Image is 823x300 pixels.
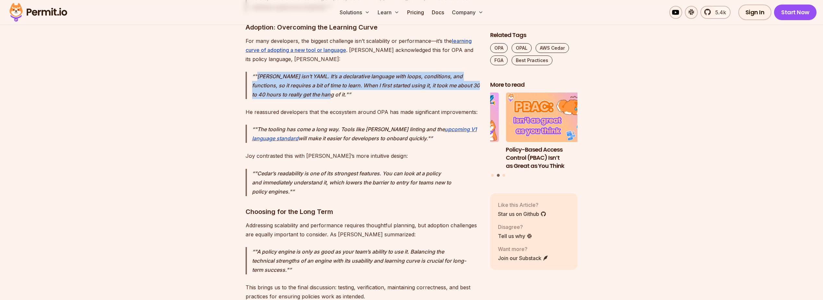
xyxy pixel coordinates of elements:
p: "A policy engine is only as good as your team’s ability to use it. Balancing the technical streng... [252,247,480,274]
a: Docs [429,6,447,19]
a: Policy-Based Access Control (PBAC) Isn’t as Great as You ThinkPolicy-Based Access Control (PBAC) ... [506,93,593,170]
a: Pricing [405,6,427,19]
p: Addressing scalability and performance requires thoughtful planning, but adoption challenges are ... [246,221,480,239]
p: For many developers, the biggest challenge isn’t scalability or performance—it’s the . [PERSON_NA... [246,36,480,64]
a: OPA [490,43,508,53]
p: Like this Article? [498,201,546,209]
a: FGA [490,56,508,65]
a: Best Practices [512,56,552,65]
button: Learn [375,6,402,19]
a: learning curve of adopting a new tool or language [246,38,472,53]
a: Join our Substack [498,254,549,262]
a: OPAL [512,43,532,53]
img: Permit logo [6,1,70,23]
h2: More to read [490,81,578,89]
p: Joy contrasted this with [PERSON_NAME]’s more intuitive design: [246,151,480,160]
button: Solutions [337,6,372,19]
button: Company [449,6,486,19]
div: Posts [490,93,578,178]
button: Go to slide 3 [502,174,505,177]
h3: Adoption: Overcoming the Learning Curve [246,22,480,32]
a: AWS Cedar [536,43,569,53]
li: 1 of 3 [411,93,499,170]
button: Go to slide 2 [497,174,500,177]
p: Disagree? [498,223,532,231]
h3: Policy-Based Access Control (PBAC) Isn’t as Great as You Think [506,146,593,170]
h3: Choosing for the Long Term [246,206,480,217]
li: 2 of 3 [506,93,593,170]
img: Policy-Based Access Control (PBAC) Isn’t as Great as You Think [506,93,593,142]
a: Start Now [774,5,817,20]
p: "[PERSON_NAME] isn’t YAML. It’s a declarative language with loops, conditions, and functions, so ... [252,72,480,99]
span: 5.4k [711,8,726,16]
a: upcoming V1 language standard [252,126,477,142]
p: He reassured developers that the ecosystem around OPA has made significant improvements: [246,107,480,117]
a: Star us on Github [498,210,546,218]
p: "Cedar’s readability is one of its strongest features. You can look at a policy and immediately u... [252,169,480,196]
p: "The tooling has come a long way. Tools like [PERSON_NAME] linting and the will make it easier fo... [252,125,480,143]
h3: How to Use JWTs for Authorization: Best Practices and Common Mistakes [411,146,499,170]
p: Want more? [498,245,549,253]
a: Sign In [738,5,772,20]
h2: Related Tags [490,31,578,39]
a: Tell us why [498,232,532,240]
button: Go to slide 1 [491,174,494,177]
a: 5.4k [700,6,731,19]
